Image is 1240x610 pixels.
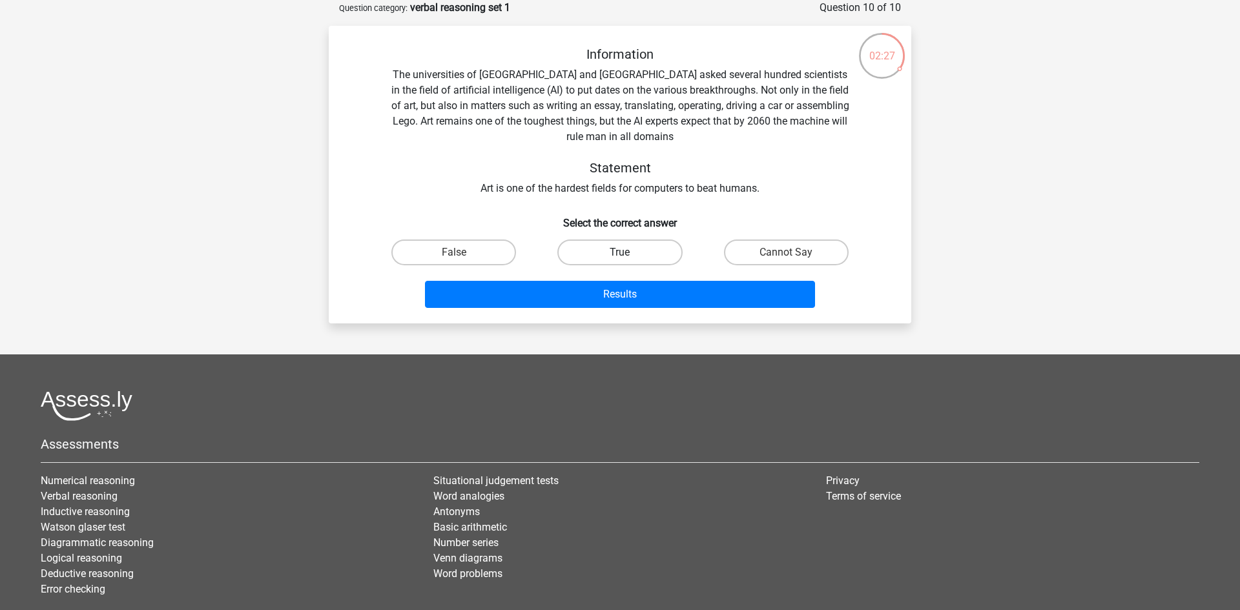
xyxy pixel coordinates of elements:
[41,521,125,533] a: Watson glaser test
[41,536,154,549] a: Diagrammatic reasoning
[41,436,1199,452] h5: Assessments
[391,46,849,62] h5: Information
[724,239,849,265] label: Cannot Say
[410,1,510,14] strong: verbal reasoning set 1
[826,490,901,502] a: Terms of service
[41,567,134,580] a: Deductive reasoning
[41,474,135,487] a: Numerical reasoning
[41,490,118,502] a: Verbal reasoning
[391,239,516,265] label: False
[41,391,132,421] img: Assessly logo
[349,46,891,196] div: The universities of [GEOGRAPHIC_DATA] and [GEOGRAPHIC_DATA] asked several hundred scientists in t...
[41,583,105,595] a: Error checking
[433,474,559,487] a: Situational judgement tests
[433,536,499,549] a: Number series
[858,32,906,64] div: 02:27
[425,281,816,308] button: Results
[41,505,130,518] a: Inductive reasoning
[339,3,408,13] small: Question category:
[349,207,891,229] h6: Select the correct answer
[557,239,682,265] label: True
[433,505,480,518] a: Antonyms
[391,160,849,176] h5: Statement
[826,474,860,487] a: Privacy
[41,552,122,564] a: Logical reasoning
[433,521,507,533] a: Basic arithmetic
[433,552,502,564] a: Venn diagrams
[433,567,502,580] a: Word problems
[433,490,504,502] a: Word analogies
